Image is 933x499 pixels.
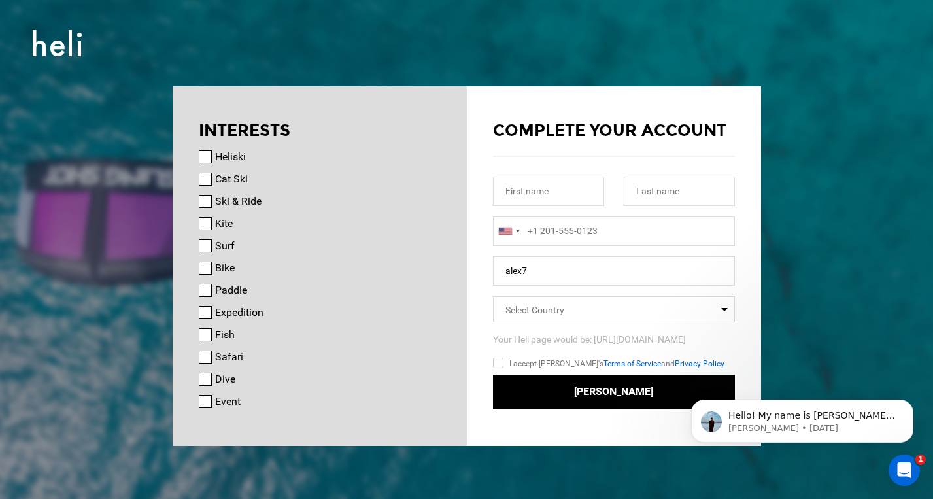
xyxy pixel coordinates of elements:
label: I accept [PERSON_NAME]'s and [493,356,724,371]
span: 1 [915,455,926,465]
label: Bike [215,260,235,276]
div: INTERESTS [199,119,441,143]
label: Heliski [215,149,246,165]
label: Fish [215,327,235,343]
iframe: Intercom notifications message [671,372,933,464]
div: Your Heli page would be: [URL][DOMAIN_NAME] [493,333,735,346]
label: Safari [215,349,243,365]
iframe: Intercom live chat [889,455,920,486]
span: Select Country [505,305,564,315]
a: Terms of Service [603,359,661,368]
label: Paddle [215,283,247,298]
button: [PERSON_NAME] [493,375,735,409]
input: +1 201-555-0123 [493,216,735,246]
label: Event [215,394,241,409]
label: Expedition [215,305,263,320]
label: Ski & Ride [215,194,262,209]
span: Select box activate [493,296,735,322]
label: Dive [215,371,235,387]
label: Cat Ski [215,171,248,187]
input: Last name [624,177,735,206]
a: Privacy Policy [675,359,724,368]
input: First name [493,177,604,206]
div: United States: +1 [494,217,524,245]
label: Surf [215,238,235,254]
div: Complete your account [493,119,735,143]
input: Username [493,256,735,286]
label: Kite [215,216,233,232]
